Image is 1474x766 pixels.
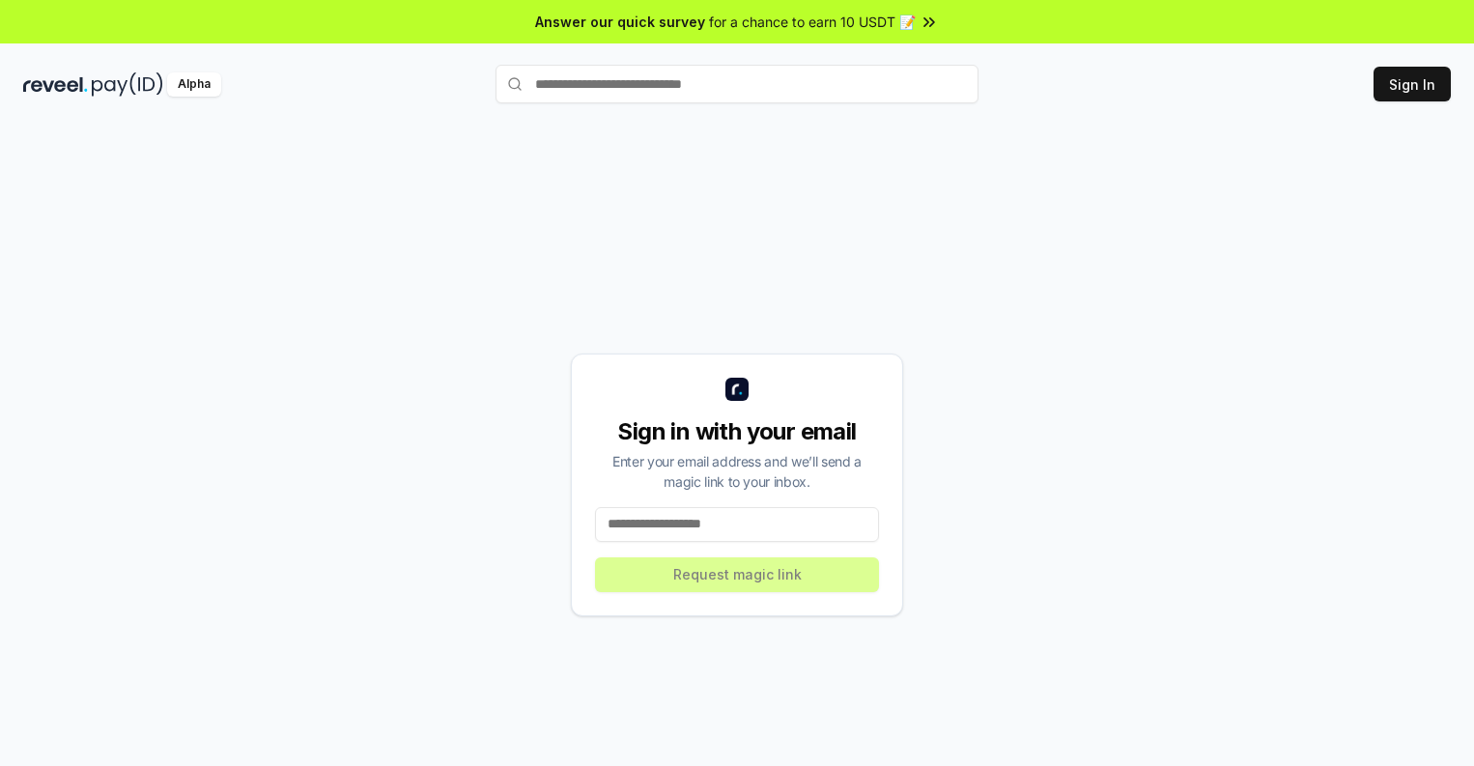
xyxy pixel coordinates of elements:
[535,12,705,32] span: Answer our quick survey
[23,72,88,97] img: reveel_dark
[1374,67,1451,101] button: Sign In
[167,72,221,97] div: Alpha
[725,378,749,401] img: logo_small
[92,72,163,97] img: pay_id
[595,416,879,447] div: Sign in with your email
[595,451,879,492] div: Enter your email address and we’ll send a magic link to your inbox.
[709,12,916,32] span: for a chance to earn 10 USDT 📝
